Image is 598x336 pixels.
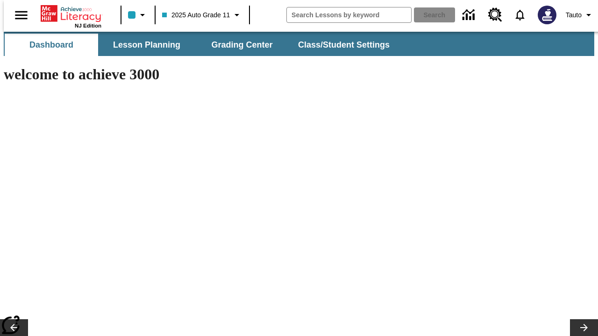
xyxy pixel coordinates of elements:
a: Home [41,4,101,23]
button: Class: 2025 Auto Grade 11, Select your class [158,7,246,23]
span: Class/Student Settings [298,40,390,50]
a: Resource Center, Will open in new tab [483,2,508,28]
button: Lesson carousel, Next [570,319,598,336]
button: Dashboard [5,34,98,56]
img: Avatar [538,6,556,24]
button: Select a new avatar [532,3,562,27]
div: SubNavbar [4,32,594,56]
button: Profile/Settings [562,7,598,23]
span: NJ Edition [75,23,101,28]
a: Notifications [508,3,532,27]
span: Dashboard [29,40,73,50]
h1: welcome to achieve 3000 [4,66,407,83]
button: Class/Student Settings [291,34,397,56]
button: Open side menu [7,1,35,29]
a: Data Center [457,2,483,28]
span: 2025 Auto Grade 11 [162,10,230,20]
span: Tauto [566,10,582,20]
input: search field [287,7,411,22]
button: Lesson Planning [100,34,193,56]
button: Grading Center [195,34,289,56]
span: Grading Center [211,40,272,50]
div: Home [41,3,101,28]
span: Lesson Planning [113,40,180,50]
div: SubNavbar [4,34,398,56]
button: Class color is light blue. Change class color [124,7,152,23]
